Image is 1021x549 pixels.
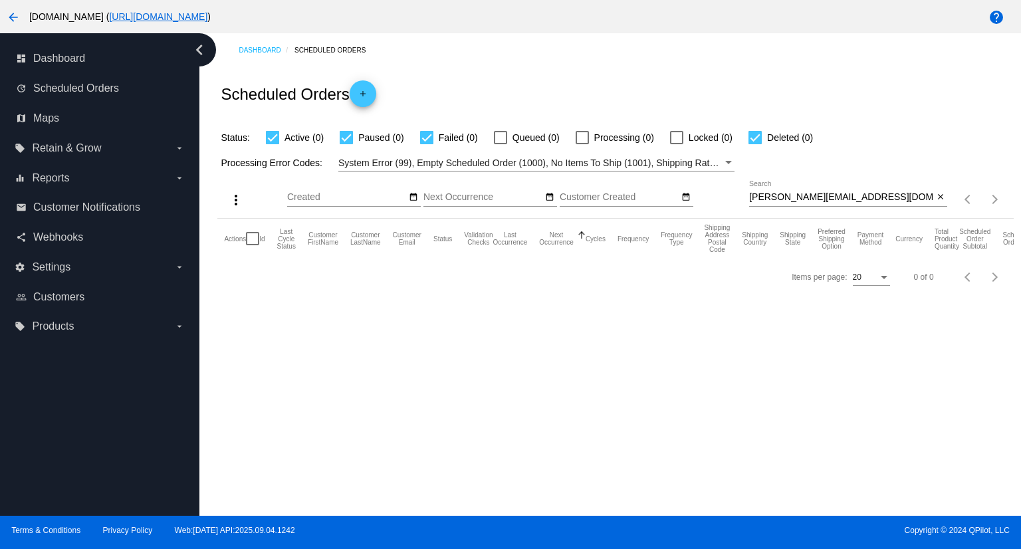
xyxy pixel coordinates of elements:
[32,320,74,332] span: Products
[618,235,649,243] button: Change sorting for Frequency
[988,9,1004,25] mat-icon: help
[681,192,691,203] mat-icon: date_range
[355,89,371,105] mat-icon: add
[33,53,85,64] span: Dashboard
[29,11,211,22] span: [DOMAIN_NAME] ( )
[15,321,25,332] i: local_offer
[895,235,923,243] button: Change sorting for CurrencyIso
[853,273,890,282] mat-select: Items per page:
[689,130,733,146] span: Locked (0)
[287,192,407,203] input: Created
[16,202,27,213] i: email
[308,231,338,246] button: Change sorting for CustomerFirstName
[16,232,27,243] i: share
[914,273,934,282] div: 0 of 0
[189,39,210,60] i: chevron_left
[749,192,933,203] input: Search
[393,231,421,246] button: Change sorting for CustomerEmail
[33,112,59,124] span: Maps
[982,264,1008,290] button: Next page
[221,80,376,107] h2: Scheduled Orders
[358,130,403,146] span: Paused (0)
[955,264,982,290] button: Previous page
[409,192,418,203] mat-icon: date_range
[174,143,185,154] i: arrow_drop_down
[594,130,654,146] span: Processing (0)
[16,108,185,129] a: map Maps
[16,292,27,302] i: people_outline
[16,286,185,308] a: people_outline Customers
[16,78,185,99] a: update Scheduled Orders
[586,235,606,243] button: Change sorting for Cycles
[423,192,543,203] input: Next Occurrence
[15,173,25,183] i: equalizer
[742,231,768,246] button: Change sorting for ShippingCountry
[294,40,378,60] a: Scheduled Orders
[174,173,185,183] i: arrow_drop_down
[16,53,27,64] i: dashboard
[103,526,153,535] a: Privacy Policy
[539,231,574,246] button: Change sorting for NextOccurrenceUtc
[32,261,70,273] span: Settings
[16,48,185,69] a: dashboard Dashboard
[221,132,250,143] span: Status:
[284,130,324,146] span: Active (0)
[5,9,21,25] mat-icon: arrow_back
[936,192,945,203] mat-icon: close
[935,219,959,259] mat-header-cell: Total Product Quantity
[512,130,560,146] span: Queued (0)
[338,155,735,171] mat-select: Filter by Processing Error Codes
[277,228,296,250] button: Change sorting for LastProcessingCycleId
[33,82,119,94] span: Scheduled Orders
[259,235,265,243] button: Change sorting for Id
[174,262,185,273] i: arrow_drop_down
[767,130,813,146] span: Deleted (0)
[433,235,452,243] button: Change sorting for Status
[560,192,679,203] input: Customer Created
[228,192,244,208] mat-icon: more_vert
[11,526,80,535] a: Terms & Conditions
[16,83,27,94] i: update
[818,228,846,250] button: Change sorting for PreferredShippingOption
[704,224,730,253] button: Change sorting for ShippingPostcode
[955,186,982,213] button: Previous page
[350,231,381,246] button: Change sorting for CustomerLastName
[239,40,294,60] a: Dashboard
[933,191,947,205] button: Clear
[792,273,847,282] div: Items per page:
[32,172,69,184] span: Reports
[959,228,990,250] button: Change sorting for Subtotal
[109,11,207,22] a: [URL][DOMAIN_NAME]
[174,321,185,332] i: arrow_drop_down
[853,273,861,282] span: 20
[33,291,84,303] span: Customers
[33,231,83,243] span: Webhooks
[221,158,322,168] span: Processing Error Codes:
[493,231,528,246] button: Change sorting for LastOccurrenceUtc
[32,142,101,154] span: Retain & Grow
[15,262,25,273] i: settings
[857,231,883,246] button: Change sorting for PaymentMethod.Type
[224,219,246,259] mat-header-cell: Actions
[15,143,25,154] i: local_offer
[175,526,295,535] a: Web:[DATE] API:2025.09.04.1242
[16,227,185,248] a: share Webhooks
[522,526,1010,535] span: Copyright © 2024 QPilot, LLC
[33,201,140,213] span: Customer Notifications
[780,231,806,246] button: Change sorting for ShippingState
[439,130,478,146] span: Failed (0)
[545,192,554,203] mat-icon: date_range
[16,197,185,218] a: email Customer Notifications
[661,231,692,246] button: Change sorting for FrequencyType
[982,186,1008,213] button: Next page
[464,219,493,259] mat-header-cell: Validation Checks
[16,113,27,124] i: map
